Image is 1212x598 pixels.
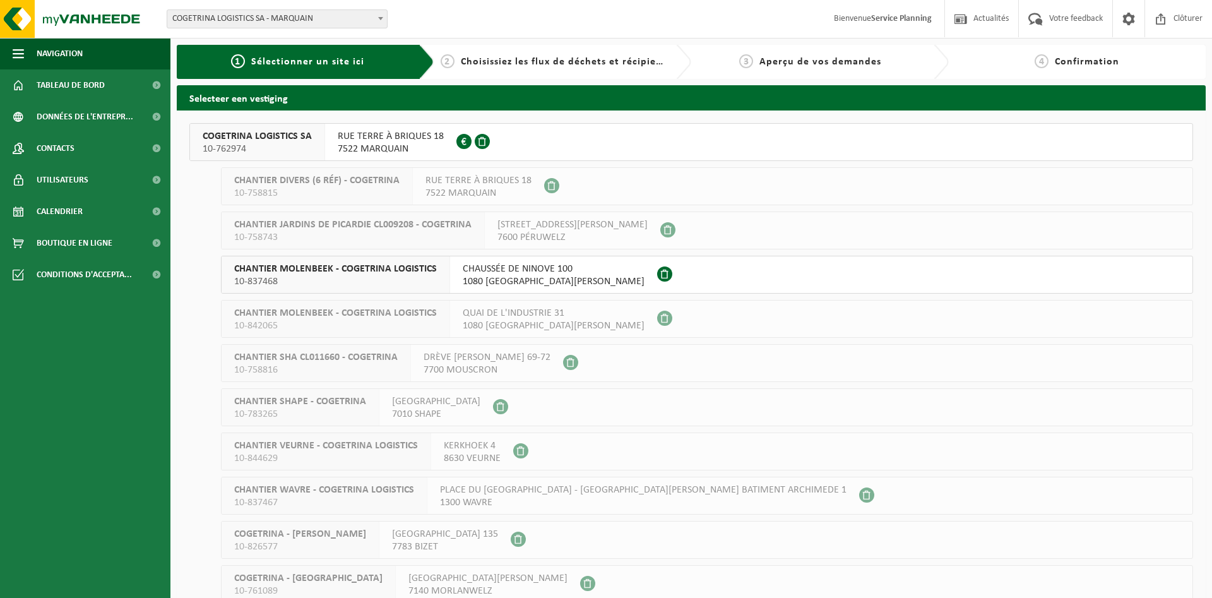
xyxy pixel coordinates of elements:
[444,440,501,452] span: KERKHOEK 4
[37,133,74,164] span: Contacts
[759,57,881,67] span: Aperçu de vos demandes
[167,10,387,28] span: COGETRINA LOGISTICS SA - MARQUAIN
[167,9,388,28] span: COGETRINA LOGISTICS SA - MARQUAIN
[234,320,437,332] span: 10-842065
[234,496,414,509] span: 10-837467
[189,123,1193,161] button: COGETRINA LOGISTICS SA 10-762974 RUE TERRE À BRIQUES 187522 MARQUAIN
[234,572,383,585] span: COGETRINA - [GEOGRAPHIC_DATA]
[392,395,480,408] span: [GEOGRAPHIC_DATA]
[425,174,532,187] span: RUE TERRE À BRIQUES 18
[463,263,645,275] span: CHAUSSÉE DE NINOVE 100
[424,351,550,364] span: DRÈVE [PERSON_NAME] 69-72
[392,528,498,541] span: [GEOGRAPHIC_DATA] 135
[425,187,532,200] span: 7522 MARQUAIN
[203,143,312,155] span: 10-762974
[234,440,418,452] span: CHANTIER VEURNE - COGETRINA LOGISTICS
[37,196,83,227] span: Calendrier
[392,408,480,421] span: 7010 SHAPE
[37,69,105,101] span: Tableau de bord
[408,585,567,597] span: 7140 MORLANWELZ
[463,320,645,332] span: 1080 [GEOGRAPHIC_DATA][PERSON_NAME]
[251,57,364,67] span: Sélectionner un site ici
[463,275,645,288] span: 1080 [GEOGRAPHIC_DATA][PERSON_NAME]
[424,364,550,376] span: 7700 MOUSCRON
[177,85,1206,110] h2: Selecteer een vestiging
[440,496,847,509] span: 1300 WAVRE
[234,307,437,320] span: CHANTIER MOLENBEEK - COGETRINA LOGISTICS
[234,275,437,288] span: 10-837468
[234,351,398,364] span: CHANTIER SHA CL011660 - COGETRINA
[37,227,112,259] span: Boutique en ligne
[231,54,245,68] span: 1
[234,408,366,421] span: 10-783265
[338,130,444,143] span: RUE TERRE À BRIQUES 18
[1055,57,1119,67] span: Confirmation
[234,364,398,376] span: 10-758816
[338,143,444,155] span: 7522 MARQUAIN
[440,484,847,496] span: PLACE DU [GEOGRAPHIC_DATA] - [GEOGRAPHIC_DATA][PERSON_NAME] BATIMENT ARCHIMEDE 1
[234,452,418,465] span: 10-844629
[497,231,648,244] span: 7600 PÉRUWELZ
[739,54,753,68] span: 3
[1035,54,1049,68] span: 4
[234,541,366,553] span: 10-826577
[497,218,648,231] span: [STREET_ADDRESS][PERSON_NAME]
[234,218,472,231] span: CHANTIER JARDINS DE PICARDIE CL009208 - COGETRINA
[234,585,383,597] span: 10-761089
[234,263,437,275] span: CHANTIER MOLENBEEK - COGETRINA LOGISTICS
[234,187,400,200] span: 10-758815
[444,452,501,465] span: 8630 VEURNE
[234,395,366,408] span: CHANTIER SHAPE - COGETRINA
[37,164,88,196] span: Utilisateurs
[461,57,671,67] span: Choisissiez les flux de déchets et récipients
[234,231,472,244] span: 10-758743
[234,528,366,541] span: COGETRINA - [PERSON_NAME]
[37,101,133,133] span: Données de l'entrepr...
[203,130,312,143] span: COGETRINA LOGISTICS SA
[871,14,932,23] strong: Service Planning
[408,572,567,585] span: [GEOGRAPHIC_DATA][PERSON_NAME]
[441,54,454,68] span: 2
[221,256,1193,294] button: CHANTIER MOLENBEEK - COGETRINA LOGISTICS 10-837468 CHAUSSÉE DE NINOVE 1001080 [GEOGRAPHIC_DATA][P...
[234,174,400,187] span: CHANTIER DIVERS (6 RÉF) - COGETRINA
[463,307,645,320] span: QUAI DE L'INDUSTRIE 31
[37,38,83,69] span: Navigation
[234,484,414,496] span: CHANTIER WAVRE - COGETRINA LOGISTICS
[37,259,132,290] span: Conditions d'accepta...
[392,541,498,553] span: 7783 BIZET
